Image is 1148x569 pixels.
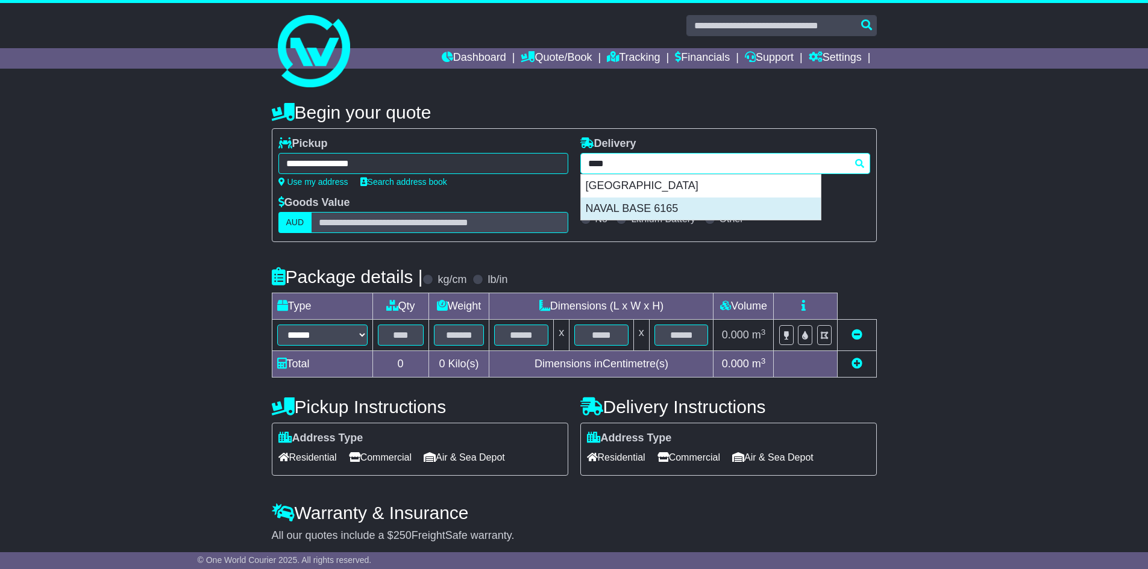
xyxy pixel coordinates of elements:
td: Weight [428,293,489,320]
h4: Package details | [272,267,423,287]
div: NAVAL BASE 6165 [581,197,821,220]
label: Pickup [278,137,328,151]
span: Air & Sea Depot [424,448,505,467]
a: Tracking [607,48,660,69]
div: [GEOGRAPHIC_DATA] [581,175,821,197]
td: Volume [714,293,774,320]
td: Dimensions (L x W x H) [489,293,714,320]
span: Residential [278,448,337,467]
td: Type [272,293,372,320]
span: Commercial [349,448,412,467]
td: Dimensions in Centimetre(s) [489,351,714,378]
span: Commercial [657,448,720,467]
span: m [752,358,766,370]
span: 0.000 [722,329,749,341]
span: 0 [439,358,445,370]
td: x [633,320,649,351]
td: x [554,320,569,351]
a: Use my address [278,177,348,187]
h4: Warranty & Insurance [272,503,877,523]
label: Address Type [587,432,672,445]
label: kg/cm [438,273,466,287]
label: lb/in [488,273,507,287]
a: Settings [809,48,862,69]
a: Add new item [852,358,862,370]
span: 0.000 [722,358,749,370]
a: Search address book [360,177,447,187]
typeahead: Please provide city [580,153,870,174]
h4: Pickup Instructions [272,397,568,417]
td: 0 [372,351,428,378]
a: Quote/Book [521,48,592,69]
span: Air & Sea Depot [732,448,814,467]
h4: Begin your quote [272,102,877,122]
div: All our quotes include a $ FreightSafe warranty. [272,529,877,543]
label: Delivery [580,137,636,151]
span: m [752,329,766,341]
h4: Delivery Instructions [580,397,877,417]
label: Goods Value [278,196,350,210]
sup: 3 [761,328,766,337]
td: Qty [372,293,428,320]
span: 250 [394,529,412,541]
td: Total [272,351,372,378]
span: © One World Courier 2025. All rights reserved. [198,555,372,565]
a: Financials [675,48,730,69]
a: Support [745,48,794,69]
a: Dashboard [442,48,506,69]
label: Address Type [278,432,363,445]
a: Remove this item [852,329,862,341]
sup: 3 [761,356,766,365]
span: Residential [587,448,645,467]
td: Kilo(s) [428,351,489,378]
label: AUD [278,212,312,233]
